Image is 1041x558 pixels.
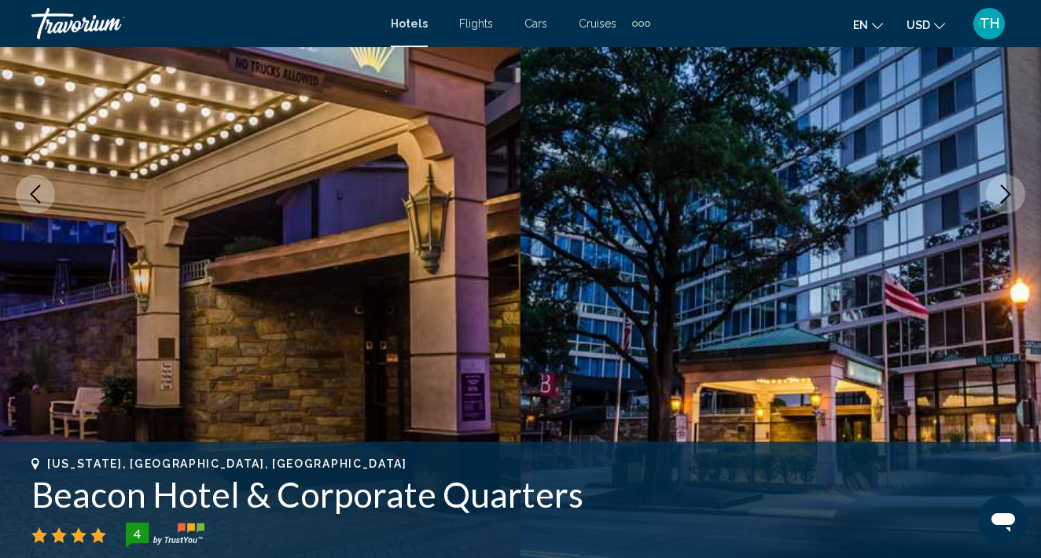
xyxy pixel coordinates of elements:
a: Hotels [391,17,428,30]
button: Previous image [16,174,55,214]
div: 4 [121,524,153,543]
a: Cars [524,17,547,30]
img: trustyou-badge-hor.svg [126,523,204,548]
button: User Menu [969,7,1010,40]
h1: Beacon Hotel & Corporate Quarters [31,474,1010,515]
span: USD [907,19,930,31]
a: Flights [459,17,493,30]
a: Travorium [31,8,375,39]
iframe: Button to launch messaging window [978,495,1028,545]
span: TH [980,16,999,31]
span: en [853,19,868,31]
button: Next image [986,174,1025,214]
button: Extra navigation items [632,11,650,36]
button: Change language [853,13,883,36]
button: Change currency [907,13,945,36]
span: [US_STATE], [GEOGRAPHIC_DATA], [GEOGRAPHIC_DATA] [47,457,407,470]
a: Cruises [579,17,616,30]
